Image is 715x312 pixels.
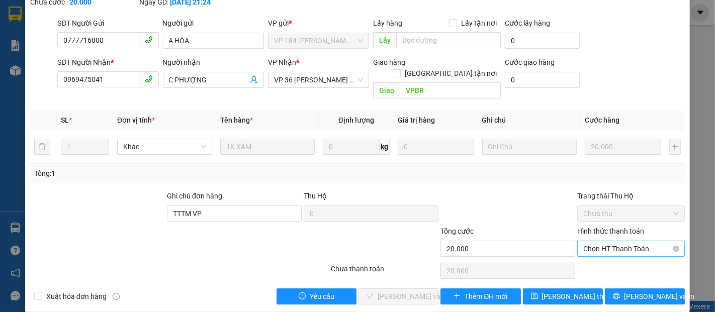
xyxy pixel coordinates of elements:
span: VP 36 Lê Thành Duy - Bà Rịa [274,72,363,87]
span: Giá trị hàng [398,116,435,124]
div: SĐT Người Nhận [57,57,158,68]
span: Yêu cầu [310,291,334,302]
div: Chưa thanh toán [330,263,440,281]
div: VP gửi [268,18,369,29]
button: save[PERSON_NAME] thay đổi [523,288,603,304]
button: exclamation-circleYêu cầu [277,288,356,304]
label: Hình thức thanh toán [577,227,644,235]
span: Thêm ĐH mới [465,291,507,302]
label: Cước lấy hàng [505,19,550,27]
input: Ghi chú đơn hàng [167,205,302,222]
div: Người gửi [163,18,264,29]
span: Tên hàng [220,116,253,124]
span: Định lượng [338,116,374,124]
label: Cước giao hàng [505,58,555,66]
span: Tổng cước [440,227,474,235]
span: kg [380,139,390,155]
span: Lấy [373,32,396,48]
button: printer[PERSON_NAME] và In [605,288,685,304]
button: check[PERSON_NAME] và Giao hàng [359,288,438,304]
span: Lấy tận nơi [457,18,501,29]
span: [GEOGRAPHIC_DATA] tận nơi [401,68,501,79]
span: SL [61,116,69,124]
input: Cước lấy hàng [505,33,580,49]
label: Ghi chú đơn hàng [167,192,222,200]
span: plus [454,292,461,300]
span: Cước hàng [585,116,619,124]
div: Trạng thái Thu Hộ [577,190,685,201]
span: info-circle [113,293,120,300]
th: Ghi chú [478,111,581,130]
span: Khác [123,139,206,154]
input: VD: Bàn, Ghế [220,139,315,155]
span: VP Nhận [268,58,296,66]
span: user-add [250,76,258,84]
div: SĐT Người Gửi [57,18,158,29]
div: Tổng: 1 [34,168,277,179]
input: Cước giao hàng [505,72,580,88]
span: Lấy hàng [373,19,402,27]
span: Đơn vị tính [117,116,155,124]
span: phone [145,36,153,44]
span: Chọn HT Thanh Toán [583,241,679,256]
input: 0 [585,139,661,155]
button: plusThêm ĐH mới [440,288,520,304]
span: exclamation-circle [299,292,306,300]
span: Giao hàng [373,58,405,66]
button: plus [669,139,681,155]
span: [PERSON_NAME] và In [624,291,694,302]
button: delete [34,139,50,155]
span: Chưa thu [583,206,679,221]
input: Ghi Chú [482,139,577,155]
span: Giao [373,82,400,98]
span: close-circle [673,246,679,252]
input: Dọc đường [396,32,501,48]
input: Dọc đường [400,82,501,98]
span: save [531,292,538,300]
input: 0 [398,139,474,155]
span: Thu Hộ [304,192,327,200]
span: Xuất hóa đơn hàng [42,291,111,302]
span: printer [613,292,620,300]
span: [PERSON_NAME] thay đổi [542,291,622,302]
span: phone [145,75,153,83]
span: VP 184 Nguyễn Văn Trỗi - HCM [274,33,363,48]
div: Người nhận [163,57,264,68]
